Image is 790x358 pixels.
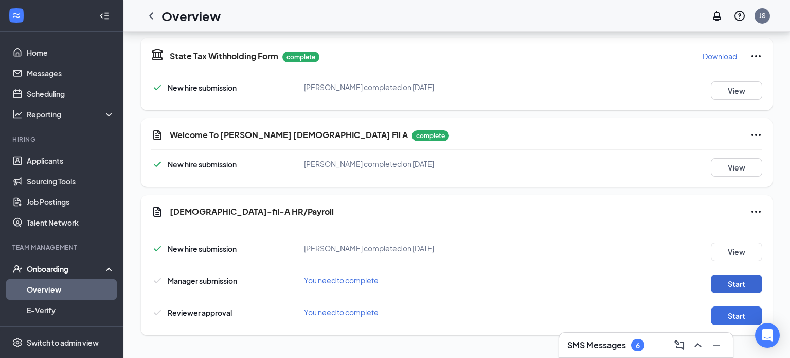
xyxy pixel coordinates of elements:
[27,279,115,300] a: Overview
[692,339,704,351] svg: ChevronUp
[711,275,762,293] button: Start
[27,320,115,341] a: Onboarding Documents
[673,339,686,351] svg: ComposeMessage
[27,192,115,212] a: Job Postings
[151,275,164,287] svg: Checkmark
[27,264,106,274] div: Onboarding
[755,323,780,348] div: Open Intercom Messenger
[170,129,408,141] h5: Welcome To [PERSON_NAME] [DEMOGRAPHIC_DATA] Fil A
[711,306,762,325] button: Start
[12,109,23,120] svg: Analysis
[304,308,379,317] span: You need to complete
[711,158,762,177] button: View
[708,337,725,353] button: Minimize
[27,83,115,104] a: Scheduling
[711,243,762,261] button: View
[151,206,164,218] svg: Document
[11,10,22,21] svg: WorkstreamLogo
[690,337,706,353] button: ChevronUp
[703,51,737,61] p: Download
[27,171,115,192] a: Sourcing Tools
[27,109,115,120] div: Reporting
[12,135,113,144] div: Hiring
[710,339,723,351] svg: Minimize
[99,11,110,21] svg: Collapse
[145,10,157,22] svg: ChevronLeft
[304,276,379,285] span: You need to complete
[759,11,766,20] div: JS
[168,83,237,92] span: New hire submission
[161,7,221,25] h1: Overview
[27,150,115,171] a: Applicants
[304,244,434,253] span: [PERSON_NAME] completed on [DATE]
[711,81,762,100] button: View
[27,212,115,233] a: Talent Network
[151,81,164,94] svg: Checkmark
[170,50,278,62] h5: State Tax Withholding Form
[151,129,164,141] svg: CustomFormIcon
[733,10,746,22] svg: QuestionInfo
[170,206,334,217] h5: [DEMOGRAPHIC_DATA]-fil-A HR/Payroll
[27,337,99,348] div: Switch to admin view
[151,306,164,319] svg: Checkmark
[27,63,115,83] a: Messages
[12,264,23,274] svg: UserCheck
[750,206,762,218] svg: Ellipses
[168,160,237,169] span: New hire submission
[12,337,23,348] svg: Settings
[750,50,762,62] svg: Ellipses
[151,158,164,171] svg: Checkmark
[282,52,319,62] p: complete
[304,159,434,168] span: [PERSON_NAME] completed on [DATE]
[711,10,723,22] svg: Notifications
[702,48,738,64] button: Download
[27,300,115,320] a: E-Verify
[304,82,434,92] span: [PERSON_NAME] completed on [DATE]
[151,243,164,255] svg: Checkmark
[27,42,115,63] a: Home
[151,48,164,60] svg: TaxGovernmentIcon
[567,339,626,351] h3: SMS Messages
[168,276,237,285] span: Manager submission
[750,129,762,141] svg: Ellipses
[12,243,113,252] div: Team Management
[636,341,640,350] div: 6
[412,130,449,141] p: complete
[168,308,232,317] span: Reviewer approval
[168,244,237,253] span: New hire submission
[671,337,688,353] button: ComposeMessage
